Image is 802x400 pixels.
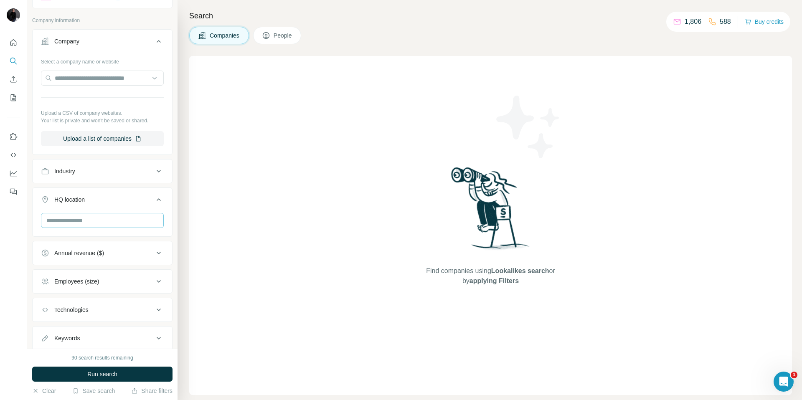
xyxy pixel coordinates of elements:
[745,16,784,28] button: Buy credits
[41,109,164,117] p: Upload a CSV of company websites.
[131,387,173,395] button: Share filters
[33,243,172,263] button: Annual revenue ($)
[470,277,519,284] span: applying Filters
[774,372,794,392] iframe: Intercom live chat
[71,354,133,362] div: 90 search results remaining
[491,267,549,274] span: Lookalikes search
[41,131,164,146] button: Upload a list of companies
[447,165,534,258] img: Surfe Illustration - Woman searching with binoculars
[32,387,56,395] button: Clear
[7,129,20,144] button: Use Surfe on LinkedIn
[33,190,172,213] button: HQ location
[33,300,172,320] button: Technologies
[33,271,172,291] button: Employees (size)
[54,306,89,314] div: Technologies
[7,166,20,181] button: Dashboard
[7,53,20,68] button: Search
[274,31,293,40] span: People
[685,17,701,27] p: 1,806
[189,10,792,22] h4: Search
[7,35,20,50] button: Quick start
[72,387,115,395] button: Save search
[7,8,20,22] img: Avatar
[54,334,80,342] div: Keywords
[41,55,164,66] div: Select a company name or website
[54,37,79,46] div: Company
[7,147,20,162] button: Use Surfe API
[41,117,164,124] p: Your list is private and won't be saved or shared.
[7,184,20,199] button: Feedback
[32,367,173,382] button: Run search
[7,72,20,87] button: Enrich CSV
[7,90,20,105] button: My lists
[791,372,797,378] span: 1
[87,370,117,378] span: Run search
[491,89,566,165] img: Surfe Illustration - Stars
[32,17,173,24] p: Company information
[54,277,99,286] div: Employees (size)
[33,161,172,181] button: Industry
[54,167,75,175] div: Industry
[424,266,557,286] span: Find companies using or by
[210,31,240,40] span: Companies
[720,17,731,27] p: 588
[33,328,172,348] button: Keywords
[54,249,104,257] div: Annual revenue ($)
[33,31,172,55] button: Company
[54,195,85,204] div: HQ location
